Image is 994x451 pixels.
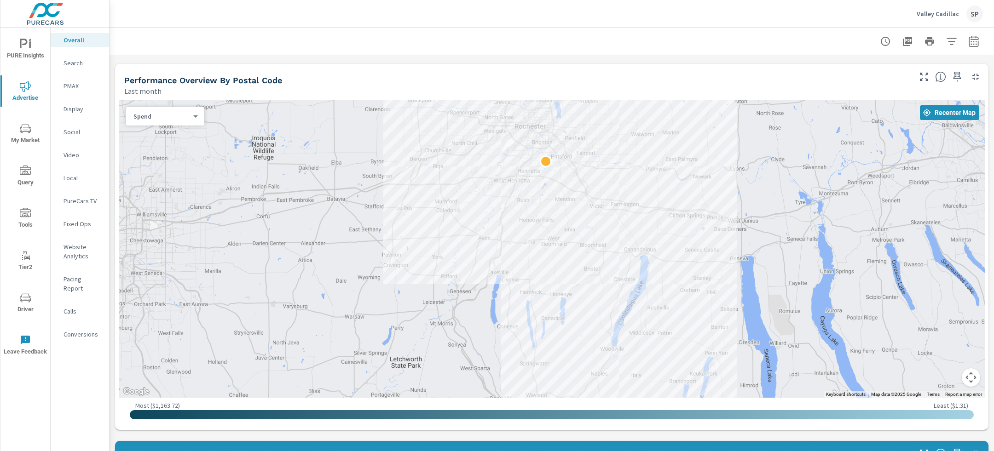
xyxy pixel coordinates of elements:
p: Video [64,150,102,160]
p: Calls [64,307,102,316]
a: Report a map error [945,392,982,397]
p: Last month [124,86,162,97]
div: Fixed Ops [51,217,109,231]
button: Map camera controls [962,368,980,387]
div: PureCars TV [51,194,109,208]
div: Search [51,56,109,70]
button: Apply Filters [942,32,961,51]
p: PMAX [64,81,102,91]
p: Social [64,127,102,137]
button: Recenter Map [920,105,979,120]
div: Social [51,125,109,139]
button: Make Fullscreen [917,69,931,84]
p: Most ( $1,163.72 ) [135,401,180,410]
p: Valley Cadillac [917,10,959,18]
div: Website Analytics [51,240,109,263]
span: Leave Feedback [3,335,47,357]
p: Website Analytics [64,242,102,261]
div: Pacing Report [51,272,109,295]
p: Conversions [64,330,102,339]
a: Open this area in Google Maps (opens a new window) [121,386,151,398]
span: Driver [3,292,47,315]
button: Minimize Widget [968,69,983,84]
p: Search [64,58,102,68]
div: Spend [126,112,197,121]
p: Spend [133,112,190,120]
button: Keyboard shortcuts [826,391,866,398]
span: Tier2 [3,250,47,273]
button: Select Date Range [965,32,983,51]
p: Least ( $1.31 ) [934,401,968,410]
button: Print Report [920,32,939,51]
div: Display [51,102,109,116]
span: Advertise [3,81,47,103]
span: Recenter Map [924,108,976,117]
span: Map data ©2025 Google [871,392,921,397]
span: Tools [3,208,47,230]
p: PureCars TV [64,196,102,206]
img: Google [121,386,151,398]
span: Query [3,166,47,188]
span: Save this to your personalized report [950,69,965,84]
div: nav menu [0,28,50,366]
p: Local [64,173,102,183]
span: My Market [3,123,47,146]
button: "Export Report to PDF" [898,32,917,51]
div: Calls [51,304,109,318]
h5: Performance Overview By Postal Code [124,75,282,85]
a: Terms (opens in new tab) [927,392,940,397]
p: Fixed Ops [64,219,102,228]
div: Conversions [51,327,109,341]
span: PURE Insights [3,39,47,61]
div: Video [51,148,109,162]
div: Overall [51,33,109,47]
p: Display [64,104,102,114]
div: PMAX [51,79,109,93]
div: SP [966,6,983,22]
div: Local [51,171,109,185]
p: Overall [64,35,102,45]
span: Understand performance data by postal code. Individual postal codes can be selected and expanded ... [935,71,946,82]
p: Pacing Report [64,274,102,293]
